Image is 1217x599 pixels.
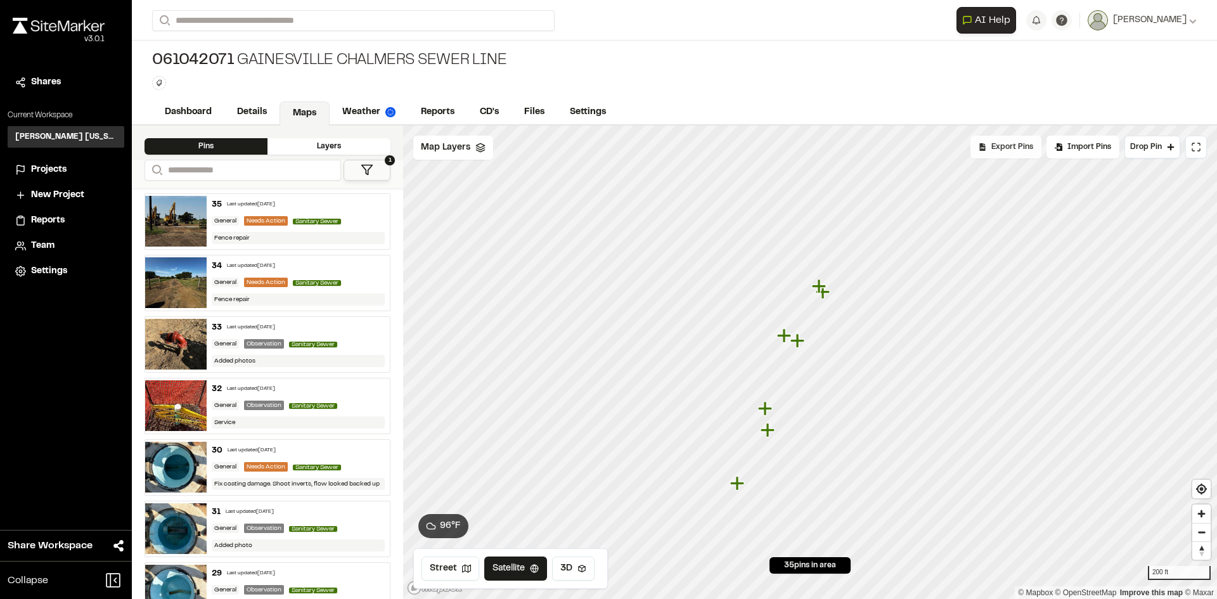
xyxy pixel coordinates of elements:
[15,188,117,202] a: New Project
[293,280,341,286] span: Sanitary Sewer
[244,339,284,349] div: Observation
[212,416,385,428] div: Service
[212,524,239,533] div: General
[8,573,48,588] span: Collapse
[407,581,463,595] a: Mapbox logo
[15,214,117,228] a: Reports
[31,214,65,228] span: Reports
[557,100,619,124] a: Settings
[784,560,836,571] span: 35 pins in area
[1120,588,1183,597] a: Map feedback
[145,380,207,431] img: file
[152,10,175,31] button: Search
[152,51,506,71] div: Gainesville Chalmers Sewer Line
[421,141,470,155] span: Map Layers
[145,503,207,554] img: file
[152,51,235,71] span: 061042071
[1148,566,1211,580] div: 200 ft
[244,524,284,533] div: Observation
[152,76,166,90] button: Edit Tags
[228,447,276,454] div: Last updated [DATE]
[1067,141,1111,153] span: Import Pins
[145,442,207,493] img: file
[145,257,207,308] img: file
[31,163,67,177] span: Projects
[422,557,479,581] button: Street
[289,403,337,409] span: Sanitary Sewer
[1088,10,1197,30] button: [PERSON_NAME]
[212,401,239,410] div: General
[385,107,396,117] img: precipai.png
[956,7,1016,34] button: Open AI Assistant
[267,138,390,155] div: Layers
[790,333,807,349] div: Map marker
[812,278,828,295] div: Map marker
[758,401,775,417] div: Map marker
[212,278,239,287] div: General
[224,100,280,124] a: Details
[212,339,239,349] div: General
[226,508,274,516] div: Last updated [DATE]
[212,462,239,472] div: General
[212,199,222,210] div: 35
[244,585,284,595] div: Observation
[212,322,222,333] div: 33
[289,342,337,347] span: Sanitary Sewer
[1124,136,1180,158] button: Drop Pin
[227,201,275,209] div: Last updated [DATE]
[440,519,461,533] span: 96 ° F
[408,100,467,124] a: Reports
[280,101,330,126] a: Maps
[1192,505,1211,523] button: Zoom in
[212,539,385,551] div: Added photo
[761,422,777,439] div: Map marker
[13,18,105,34] img: rebrand.png
[1046,136,1119,158] div: Import Pins into your project
[13,34,105,45] div: Oh geez...please don't...
[145,160,167,181] button: Search
[293,219,341,224] span: Sanitary Sewer
[227,570,275,577] div: Last updated [DATE]
[227,324,275,332] div: Last updated [DATE]
[1192,480,1211,498] span: Find my location
[975,13,1010,28] span: AI Help
[227,262,275,270] div: Last updated [DATE]
[552,557,595,581] button: 3D
[212,506,221,518] div: 31
[31,239,55,253] span: Team
[344,160,390,181] button: 1
[31,188,84,202] span: New Project
[1192,524,1211,541] span: Zoom out
[467,100,512,124] a: CD's
[8,110,124,121] p: Current Workspace
[418,514,468,538] button: 96°F
[212,445,222,456] div: 30
[512,100,557,124] a: Files
[145,138,267,155] div: Pins
[15,239,117,253] a: Team
[15,163,117,177] a: Projects
[289,588,337,593] span: Sanitary Sewer
[31,264,67,278] span: Settings
[145,319,207,370] img: file
[289,526,337,532] span: Sanitary Sewer
[1055,588,1117,597] a: OpenStreetMap
[212,232,385,244] div: Fence repair
[970,136,1041,158] div: No pins available to export
[8,538,93,553] span: Share Workspace
[31,75,61,89] span: Shares
[403,126,1217,599] canvas: Map
[1018,588,1053,597] a: Mapbox
[730,475,747,492] div: Map marker
[991,141,1033,153] span: Export Pins
[816,284,832,300] div: Map marker
[152,100,224,124] a: Dashboard
[1113,13,1187,27] span: [PERSON_NAME]
[212,478,385,490] div: Fix coating damage. Shoot inverts, flow looked backed up
[145,196,207,247] img: file
[212,216,239,226] div: General
[15,264,117,278] a: Settings
[956,7,1021,34] div: Open AI Assistant
[212,355,385,367] div: Added photos
[244,216,288,226] div: Needs Action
